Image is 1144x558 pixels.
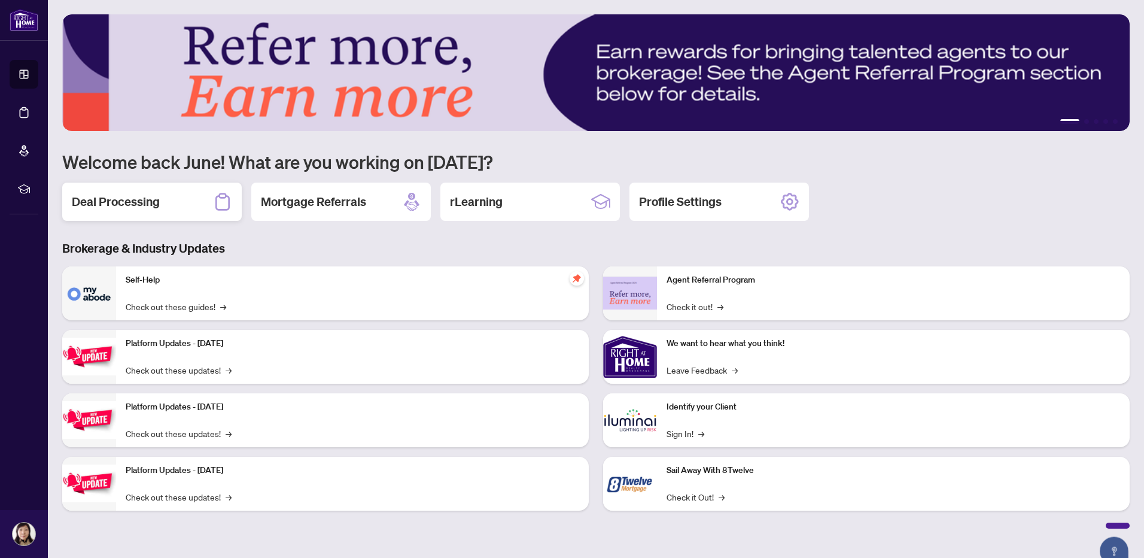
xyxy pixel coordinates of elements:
[667,401,1120,414] p: Identify your Client
[226,363,232,377] span: →
[603,457,657,511] img: Sail Away With 8Twelve
[62,338,116,375] img: Platform Updates - July 21, 2025
[698,427,704,440] span: →
[62,465,116,502] img: Platform Updates - June 23, 2025
[220,300,226,313] span: →
[667,464,1120,477] p: Sail Away With 8Twelve
[62,150,1130,173] h1: Welcome back June! What are you working on [DATE]?
[261,193,366,210] h2: Mortgage Referrals
[1096,516,1132,552] button: Open asap
[667,490,725,504] a: Check it Out!→
[126,363,232,377] a: Check out these updates!→
[62,401,116,439] img: Platform Updates - July 8, 2025
[1084,119,1089,124] button: 2
[13,523,35,545] img: Profile Icon
[603,277,657,310] img: Agent Referral Program
[62,266,116,320] img: Self-Help
[126,300,226,313] a: Check out these guides!→
[10,9,38,31] img: logo
[126,274,579,287] p: Self-Help
[639,193,722,210] h2: Profile Settings
[603,330,657,384] img: We want to hear what you think!
[603,393,657,447] img: Identify your Client
[126,490,232,504] a: Check out these updates!→
[717,300,723,313] span: →
[126,337,579,350] p: Platform Updates - [DATE]
[450,193,503,210] h2: rLearning
[1113,119,1118,124] button: 5
[667,363,738,377] a: Leave Feedback→
[719,490,725,504] span: →
[62,14,1130,131] img: Slide 0
[72,193,160,210] h2: Deal Processing
[667,274,1120,287] p: Agent Referral Program
[667,427,704,440] a: Sign In!→
[1060,119,1079,124] button: 1
[1103,119,1108,124] button: 4
[226,427,232,440] span: →
[126,427,232,440] a: Check out these updates!→
[570,271,584,286] span: pushpin
[667,300,723,313] a: Check it out!→
[1094,119,1099,124] button: 3
[126,464,579,477] p: Platform Updates - [DATE]
[126,401,579,414] p: Platform Updates - [DATE]
[667,337,1120,350] p: We want to hear what you think!
[226,490,232,504] span: →
[62,240,1130,257] h3: Brokerage & Industry Updates
[732,363,738,377] span: →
